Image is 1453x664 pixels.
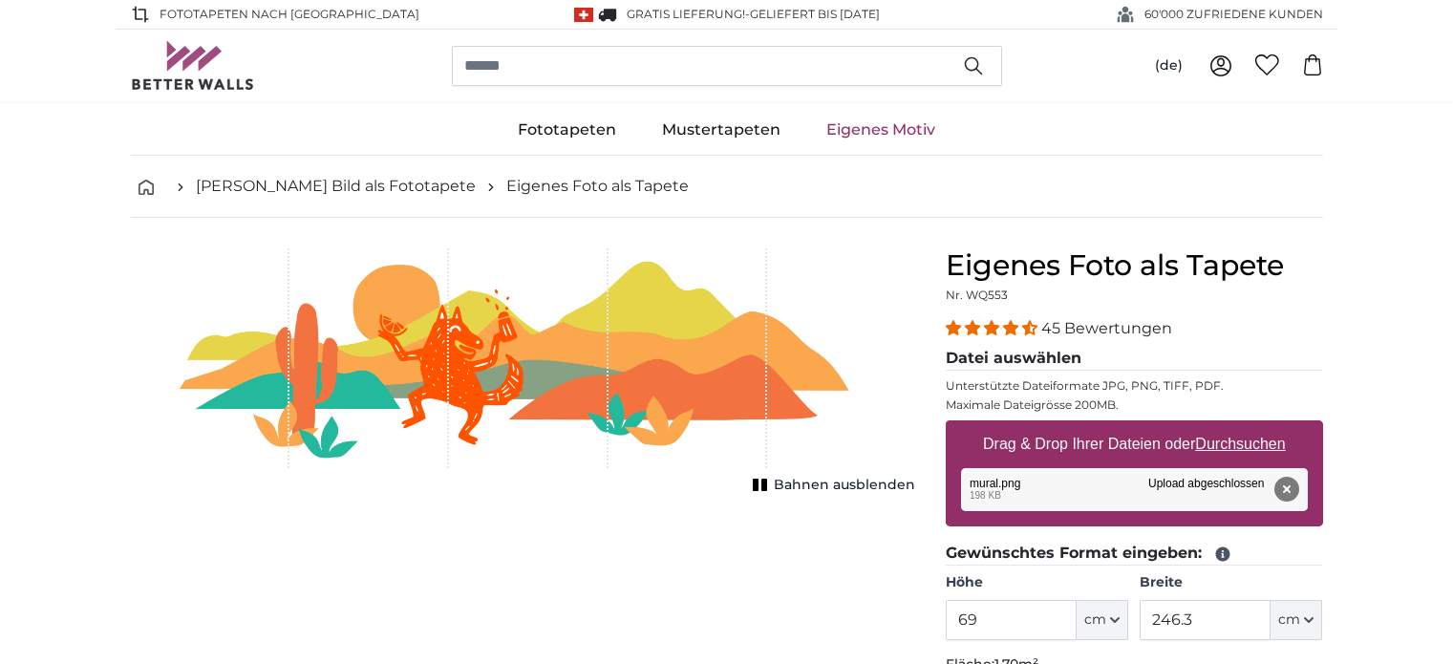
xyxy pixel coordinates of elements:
button: Bahnen ausblenden [747,472,915,499]
nav: breadcrumbs [131,156,1323,218]
a: Mustertapeten [639,105,803,155]
label: Drag & Drop Ihrer Dateien oder [975,425,1293,463]
span: Bahnen ausblenden [774,476,915,495]
span: cm [1084,610,1106,630]
span: Fototapeten nach [GEOGRAPHIC_DATA] [160,6,419,23]
legend: Datei auswählen [946,347,1323,371]
p: Maximale Dateigrösse 200MB. [946,397,1323,413]
span: 45 Bewertungen [1041,319,1172,337]
a: Fototapeten [495,105,639,155]
label: Höhe [946,573,1128,592]
button: (de) [1140,49,1198,83]
a: Eigenes Motiv [803,105,958,155]
span: 4.36 stars [946,319,1041,337]
img: Betterwalls [131,41,255,90]
span: Geliefert bis [DATE] [750,7,880,21]
legend: Gewünschtes Format eingeben: [946,542,1323,566]
span: Nr. WQ553 [946,288,1008,302]
span: cm [1278,610,1300,630]
a: Eigenes Foto als Tapete [506,175,689,198]
button: cm [1271,600,1322,640]
span: GRATIS Lieferung! [627,7,745,21]
div: 1 of 1 [131,248,915,499]
u: Durchsuchen [1195,436,1285,452]
span: - [745,7,880,21]
label: Breite [1140,573,1322,592]
button: cm [1077,600,1128,640]
img: Schweiz [574,8,593,22]
h1: Eigenes Foto als Tapete [946,248,1323,283]
span: 60'000 ZUFRIEDENE KUNDEN [1144,6,1323,23]
p: Unterstützte Dateiformate JPG, PNG, TIFF, PDF. [946,378,1323,394]
a: [PERSON_NAME] Bild als Fototapete [196,175,476,198]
